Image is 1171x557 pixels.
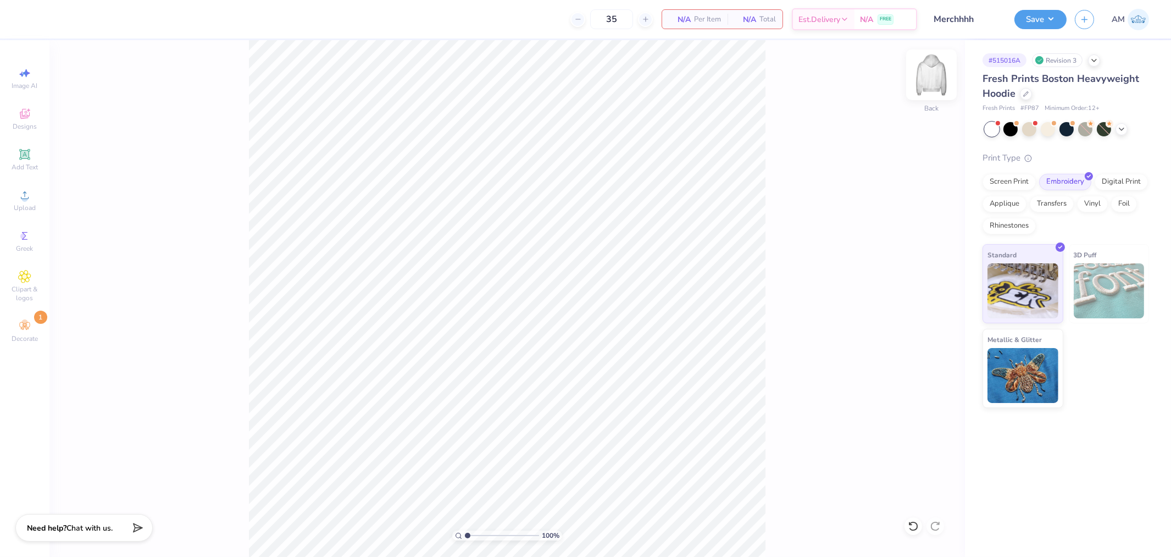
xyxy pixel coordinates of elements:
strong: Need help? [27,523,66,533]
span: Total [759,14,776,25]
img: Metallic & Glitter [987,348,1058,403]
div: Digital Print [1095,174,1148,190]
img: Back [909,53,953,97]
img: 3D Puff [1074,263,1145,318]
span: Designs [13,122,37,131]
span: # FP87 [1020,104,1039,113]
div: Revision 3 [1032,53,1083,67]
span: Per Item [694,14,721,25]
span: Clipart & logos [5,285,44,302]
div: Transfers [1030,196,1074,212]
span: AM [1112,13,1125,26]
button: Save [1014,10,1067,29]
span: Standard [987,249,1017,261]
span: Upload [14,203,36,212]
span: Fresh Prints Boston Heavyweight Hoodie [983,72,1139,100]
div: Rhinestones [983,218,1036,234]
div: # 515016A [983,53,1026,67]
div: Embroidery [1039,174,1091,190]
div: Back [924,104,939,114]
div: Applique [983,196,1026,212]
input: Untitled Design [925,8,1006,30]
span: Greek [16,244,34,253]
div: Foil [1111,196,1137,212]
span: Minimum Order: 12 + [1045,104,1100,113]
span: Chat with us. [66,523,113,533]
span: 1 [34,311,47,324]
span: 3D Puff [1074,249,1097,261]
span: FREE [880,15,891,23]
span: Metallic & Glitter [987,334,1042,345]
img: Arvi Mikhail Parcero [1128,9,1149,30]
span: Image AI [12,81,38,90]
div: Screen Print [983,174,1036,190]
span: N/A [669,14,691,25]
div: Print Type [983,152,1149,164]
input: – – [590,9,633,29]
span: Decorate [12,334,38,343]
span: N/A [734,14,756,25]
div: Vinyl [1077,196,1108,212]
span: N/A [860,14,873,25]
a: AM [1112,9,1149,30]
span: Add Text [12,163,38,172]
span: 100 % [542,531,559,541]
span: Est. Delivery [798,14,840,25]
span: Fresh Prints [983,104,1015,113]
img: Standard [987,263,1058,318]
